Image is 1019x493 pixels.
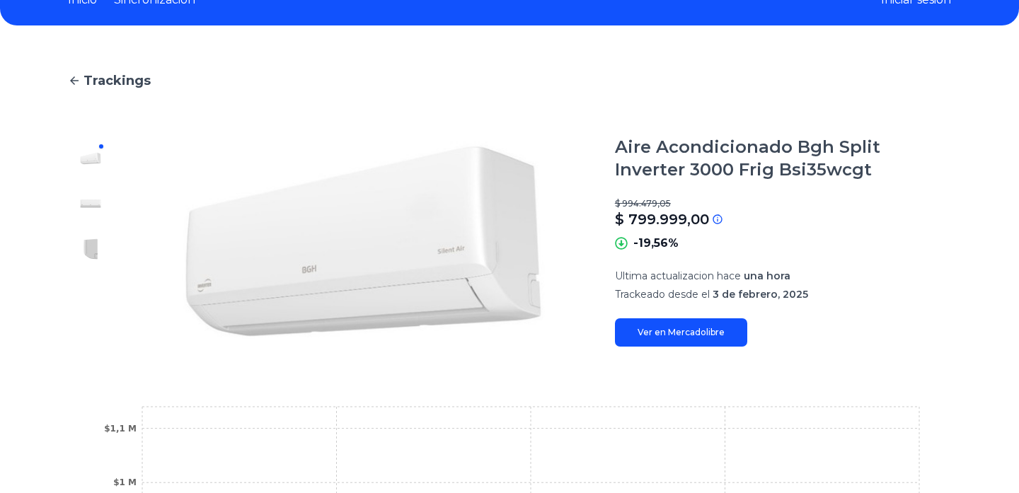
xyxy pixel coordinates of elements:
span: una hora [744,269,790,282]
img: Aire Acondicionado Bgh Split Inverter 3000 Frig Bsi35wcgt [79,238,102,260]
span: Trackeado desde el [615,288,710,301]
img: Aire Acondicionado Bgh Split Inverter 3000 Frig Bsi35wcgt [79,147,102,170]
a: Ver en Mercadolibre [615,318,747,347]
p: -19,56% [633,235,679,252]
span: Trackings [84,71,151,91]
tspan: $1,1 M [104,424,137,434]
p: $ 994.479,05 [615,198,951,209]
img: Aire Acondicionado Bgh Split Inverter 3000 Frig Bsi35wcgt [79,192,102,215]
img: Aire Acondicionado Bgh Split Inverter 3000 Frig Bsi35wcgt [142,136,587,347]
p: $ 799.999,00 [615,209,709,229]
span: 3 de febrero, 2025 [713,288,808,301]
a: Trackings [68,71,951,91]
h1: Aire Acondicionado Bgh Split Inverter 3000 Frig Bsi35wcgt [615,136,951,181]
span: Ultima actualizacion hace [615,269,741,282]
tspan: $1 M [113,477,137,487]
